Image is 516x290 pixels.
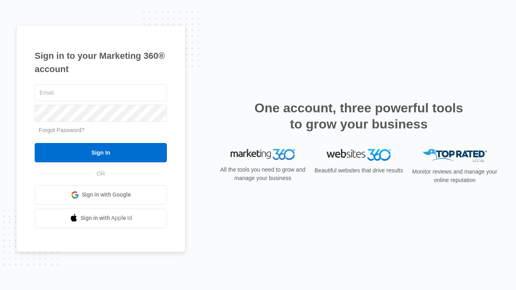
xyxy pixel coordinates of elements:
[35,143,167,162] input: Sign In
[35,84,167,101] input: Email
[35,49,167,76] h1: Sign in to your Marketing 360® account
[422,149,487,162] img: Top Rated Local
[82,191,131,199] span: Sign in with Google
[231,149,295,160] img: Marketing 360
[327,149,391,161] img: Websites 360
[39,127,85,133] a: Forgot Password?
[410,168,500,184] p: Monitor reviews and manage your online reputation
[35,209,167,228] a: Sign in with Apple Id
[91,170,111,178] span: OR
[35,185,167,205] a: Sign in with Google
[252,100,466,132] h2: One account, three powerful tools to grow your business
[81,214,132,222] span: Sign in with Apple Id
[314,166,404,175] p: Beautiful websites that drive results
[218,166,308,182] p: All the tools you need to grow and manage your business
